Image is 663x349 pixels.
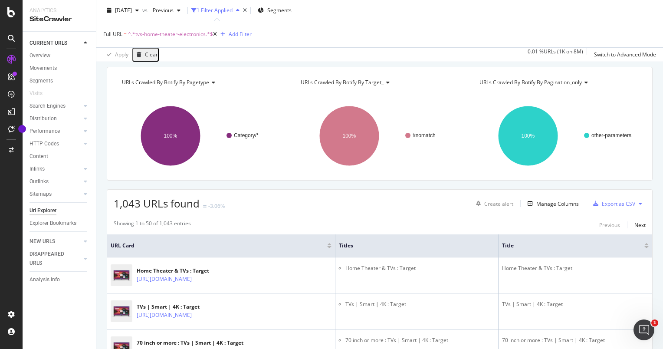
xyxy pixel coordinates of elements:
[484,200,513,207] div: Create alert
[536,200,579,207] div: Manage Columns
[502,264,649,272] div: Home Theater & TVs : Target
[634,220,646,230] button: Next
[345,264,495,272] li: Home Theater & TVs : Target
[30,127,81,136] a: Performance
[599,221,620,229] div: Previous
[30,89,43,98] div: Visits
[30,250,73,268] div: DISAPPEARED URLS
[342,133,356,139] text: 100%
[203,205,207,207] img: Equal
[602,200,635,207] div: Export as CSV
[217,29,252,40] button: Add Filter
[137,339,243,347] div: 70 inch or more : TVs | Smart | 4K : Target
[142,7,149,14] span: vs
[502,300,649,308] div: TVs | Smart | 4K : Target
[103,48,128,62] button: Apply
[30,89,51,98] a: Visits
[30,102,66,111] div: Search Engines
[30,165,45,174] div: Inlinks
[30,219,76,228] div: Explorer Bookmarks
[30,275,60,284] div: Analysis Info
[473,197,513,211] button: Create alert
[111,300,132,322] img: main image
[528,48,583,62] div: 0.01 % URLs ( 1K on 8M )
[128,28,213,40] span: ^.*tvs-home-theater-electronics.*$
[254,3,295,17] button: Segments
[30,76,53,86] div: Segments
[30,177,49,186] div: Outlinks
[111,242,325,250] span: URL Card
[115,7,132,14] span: 2025 Aug. 11th
[524,198,579,209] button: Manage Columns
[30,7,89,14] div: Analytics
[599,220,620,230] button: Previous
[30,165,81,174] a: Inlinks
[591,48,656,62] button: Switch to Advanced Mode
[234,132,259,138] text: Category/*
[132,48,159,62] button: Clear
[30,206,56,215] div: Url Explorer
[30,102,81,111] a: Search Engines
[137,267,230,275] div: Home Theater & TVs : Target
[594,51,656,58] div: Switch to Advanced Mode
[30,139,81,148] a: HTTP Codes
[30,64,90,73] a: Movements
[30,51,90,60] a: Overview
[301,79,384,86] span: URLs Crawled By Botify By target_
[30,190,81,199] a: Sitemaps
[345,300,495,308] li: TVs | Smart | 4K : Target
[345,336,495,344] li: 70 inch or more : TVs | Smart | 4K : Target
[30,250,81,268] a: DISAPPEARED URLS
[30,39,67,48] div: CURRENT URLS
[471,98,643,174] svg: A chart.
[137,303,230,311] div: TVs | Smart | 4K : Target
[30,14,89,24] div: SiteCrawler
[191,3,243,17] button: 1 Filter Applied
[634,221,646,229] div: Next
[145,51,158,58] div: Clear
[413,132,436,138] text: #nomatch
[633,319,654,340] iframe: Intercom live chat
[478,76,638,89] h4: URLs Crawled By Botify By pagination_only
[115,51,128,58] div: Apply
[30,152,48,161] div: Content
[292,98,465,174] div: A chart.
[590,197,635,211] button: Export as CSV
[30,39,81,48] a: CURRENT URLS
[149,3,184,17] button: Previous
[114,220,191,230] div: Showing 1 to 50 of 1,043 entries
[103,3,142,17] button: [DATE]
[30,190,52,199] div: Sitemaps
[479,79,582,86] span: URLs Crawled By Botify By pagination_only
[137,275,192,283] a: [URL][DOMAIN_NAME]
[114,98,286,174] svg: A chart.
[339,242,482,250] span: Titles
[30,152,90,161] a: Content
[30,237,55,246] div: NEW URLS
[30,114,81,123] a: Distribution
[30,127,60,136] div: Performance
[164,133,177,139] text: 100%
[502,336,649,344] div: 70 inch or more : TVs | Smart | 4K : Target
[197,7,233,14] div: 1 Filter Applied
[18,125,26,133] div: Tooltip anchor
[521,133,535,139] text: 100%
[120,76,280,89] h4: URLs Crawled By Botify By pagetype
[103,30,122,38] span: Full URL
[30,139,59,148] div: HTTP Codes
[502,242,631,250] span: Title
[111,264,132,286] img: main image
[30,275,90,284] a: Analysis Info
[124,30,127,38] span: =
[30,76,90,86] a: Segments
[208,202,225,210] div: -3.06%
[30,206,90,215] a: Url Explorer
[229,30,252,38] div: Add Filter
[243,8,247,13] div: times
[30,51,50,60] div: Overview
[299,76,459,89] h4: URLs Crawled By Botify By target_
[122,79,209,86] span: URLs Crawled By Botify By pagetype
[651,319,658,326] span: 1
